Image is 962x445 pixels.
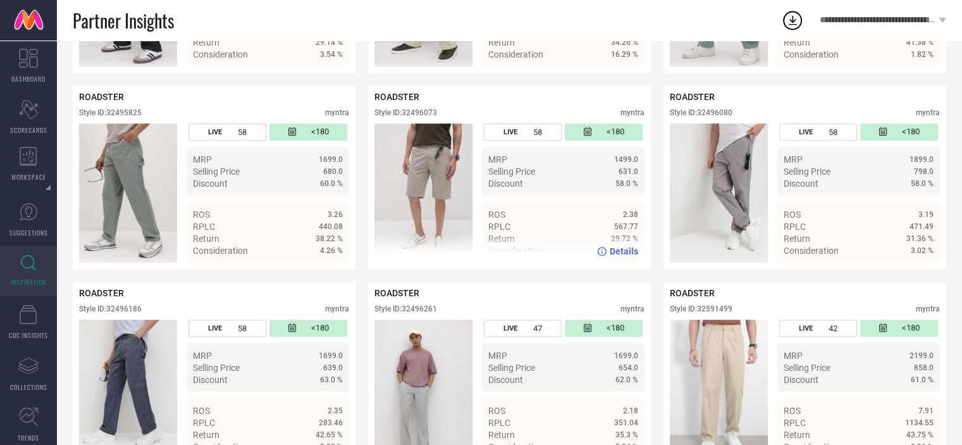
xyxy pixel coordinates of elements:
[316,430,343,439] span: 42.65 %
[269,320,347,337] div: Number of days since the style was first listed on the platform
[18,433,39,442] span: TRENDS
[319,418,343,427] span: 283.46
[911,246,934,255] span: 3.02 %
[488,37,515,47] span: Return
[10,125,47,135] span: SCORECARDS
[188,123,266,141] div: Number of days the style has been live on the platform
[905,418,934,427] span: 1134.55
[607,323,624,334] span: <180
[620,108,644,117] div: myntra
[193,430,219,440] span: Return
[320,50,343,59] span: 3.54 %
[670,288,715,298] span: ROADSTER
[784,234,810,244] span: Return
[565,320,643,337] div: Number of days since the style was first listed on the platform
[670,123,768,263] div: Click to view image
[188,320,266,337] div: Number of days the style has been live on the platform
[910,155,934,164] span: 1899.0
[319,351,343,360] span: 1699.0
[905,72,934,82] span: Details
[316,38,343,47] span: 29.14 %
[911,50,934,59] span: 1.82 %
[193,166,240,177] span: Selling Price
[784,363,830,373] span: Selling Price
[488,49,543,60] span: Consideration
[906,430,934,439] span: 43.75 %
[314,72,343,82] span: Details
[779,123,857,141] div: Number of days the style has been live on the platform
[784,37,810,47] span: Return
[320,179,343,188] span: 60.0 %
[238,127,247,137] span: 58
[614,418,638,427] span: 351.04
[911,179,934,188] span: 58.0 %
[374,92,419,102] span: ROADSTER
[784,430,810,440] span: Return
[620,304,644,313] div: myntra
[784,351,803,361] span: MRP
[319,222,343,231] span: 440.08
[905,268,934,279] span: Details
[902,127,920,137] span: <180
[488,375,523,385] span: Discount
[910,222,934,231] span: 471.49
[208,324,222,332] span: LIVE
[73,8,174,34] span: Partner Insights
[784,406,801,416] span: ROS
[533,323,542,333] span: 47
[314,268,343,279] span: Details
[906,234,934,243] span: 31.36 %
[325,108,349,117] div: myntra
[914,167,934,176] span: 798.0
[323,167,343,176] span: 680.0
[670,304,732,313] div: Style ID: 32591499
[484,123,562,141] div: Number of days the style has been live on the platform
[799,128,813,136] span: LIVE
[193,234,219,244] span: Return
[784,246,839,256] span: Consideration
[374,123,472,263] div: Click to view image
[193,375,228,385] span: Discount
[9,228,48,237] span: SUGGESTIONS
[320,375,343,384] span: 63.0 %
[193,406,210,416] span: ROS
[11,74,46,84] span: DASHBOARD
[79,304,142,313] div: Style ID: 32496186
[597,72,638,82] a: Details
[916,108,940,117] div: myntra
[328,406,343,415] span: 2.35
[488,166,535,177] span: Selling Price
[784,210,801,220] span: ROS
[302,268,343,279] a: Details
[918,210,934,219] span: 3.19
[238,323,247,333] span: 58
[193,154,212,165] span: MRP
[193,210,210,220] span: ROS
[325,304,349,313] div: myntra
[784,222,806,232] span: RPLC
[193,246,248,256] span: Consideration
[829,127,837,137] span: 58
[488,222,510,232] span: RPLC
[610,246,638,256] span: Details
[9,330,48,340] span: CDC INSIGHTS
[11,172,46,182] span: WORKSPACE
[328,210,343,219] span: 3.26
[916,304,940,313] div: myntra
[614,222,638,231] span: 567.77
[488,418,510,428] span: RPLC
[79,92,124,102] span: ROADSTER
[79,288,124,298] span: ROADSTER
[319,155,343,164] span: 1699.0
[860,123,938,141] div: Number of days since the style was first listed on the platform
[860,320,938,337] div: Number of days since the style was first listed on the platform
[670,92,715,102] span: ROADSTER
[914,363,934,372] span: 858.0
[311,323,329,334] span: <180
[670,108,732,117] div: Style ID: 32496080
[910,351,934,360] span: 2199.0
[615,375,638,384] span: 62.0 %
[79,123,177,263] div: Click to view image
[619,167,638,176] span: 631.0
[488,430,515,440] span: Return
